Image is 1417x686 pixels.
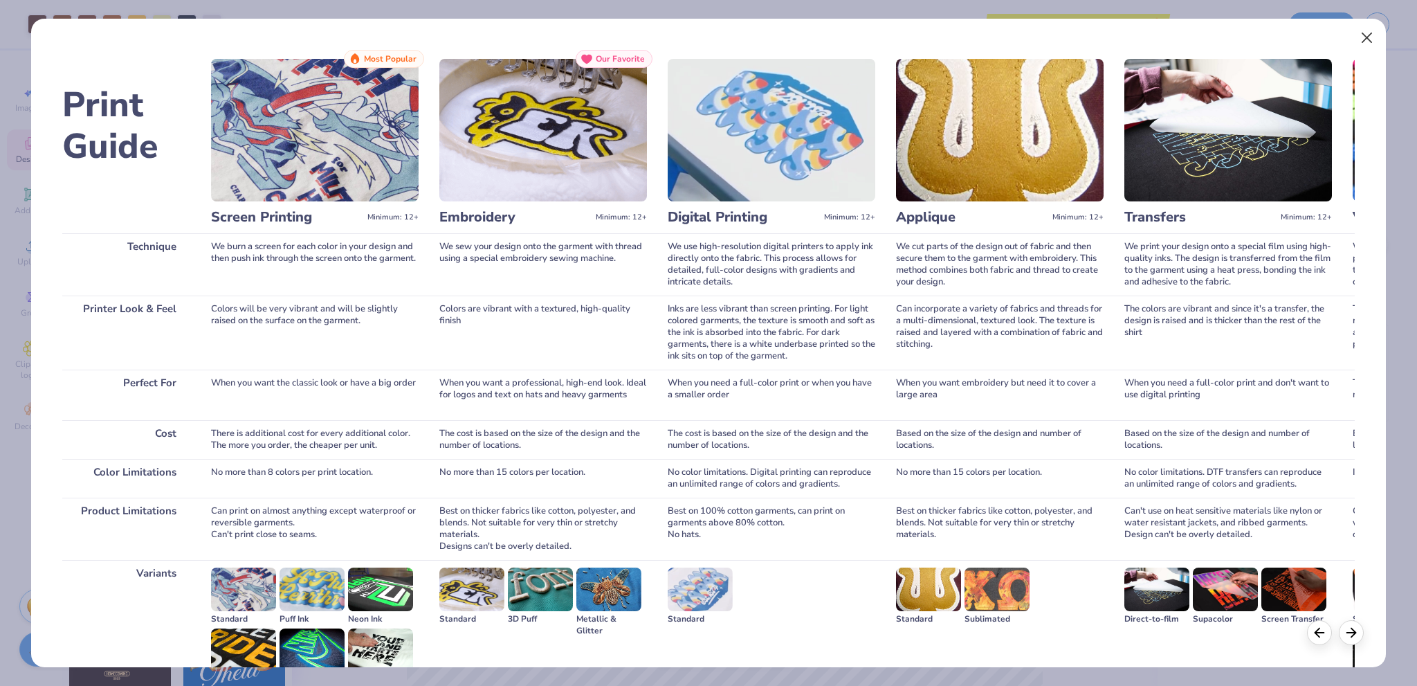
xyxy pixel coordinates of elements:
[211,59,419,201] img: Screen Printing
[824,213,875,222] span: Minimum: 12+
[439,420,647,459] div: The cost is based on the size of the design and the number of locations.
[367,213,419,222] span: Minimum: 12+
[668,498,875,560] div: Best on 100% cotton garments, can print on garments above 80% cotton. No hats.
[1261,568,1326,611] img: Screen Transfer
[1124,233,1332,296] div: We print your design onto a special film using high-quality inks. The design is transferred from ...
[596,54,645,64] span: Our Favorite
[896,370,1104,420] div: When you want embroidery but need it to cover a large area
[1281,213,1332,222] span: Minimum: 12+
[211,233,419,296] div: We burn a screen for each color in your design and then push ink through the screen onto the garm...
[62,498,190,560] div: Product Limitations
[439,613,504,625] div: Standard
[896,498,1104,560] div: Best on thicker fabrics like cotton, polyester, and blends. Not suitable for very thin or stretch...
[439,498,647,560] div: Best on thicker fabrics like cotton, polyester, and blends. Not suitable for very thin or stretch...
[1124,370,1332,420] div: When you need a full-color print and don't want to use digital printing
[62,459,190,498] div: Color Limitations
[211,208,362,226] h3: Screen Printing
[508,613,573,625] div: 3D Puff
[364,54,417,64] span: Most Popular
[896,208,1047,226] h3: Applique
[211,498,419,560] div: Can print on almost anything except waterproof or reversible garments. Can't print close to seams.
[668,420,875,459] div: The cost is based on the size of the design and the number of locations.
[280,613,345,625] div: Puff Ink
[1124,296,1332,370] div: The colors are vibrant and since it's a transfer, the design is raised and is thicker than the re...
[576,568,641,611] img: Metallic & Glitter
[439,208,590,226] h3: Embroidery
[1124,420,1332,459] div: Based on the size of the design and number of locations.
[668,296,875,370] div: Inks are less vibrant than screen printing. For light colored garments, the texture is smooth and...
[965,613,1030,625] div: Sublimated
[896,420,1104,459] div: Based on the size of the design and number of locations.
[896,568,961,611] img: Standard
[1124,613,1189,625] div: Direct-to-film
[896,613,961,625] div: Standard
[668,613,733,625] div: Standard
[62,84,190,168] h2: Print Guide
[211,459,419,498] div: No more than 8 colors per print location.
[896,296,1104,370] div: Can incorporate a variety of fabrics and threads for a multi-dimensional, textured look. The text...
[211,613,276,625] div: Standard
[1124,59,1332,201] img: Transfers
[348,613,413,625] div: Neon Ink
[439,233,647,296] div: We sew your design onto the garment with thread using a special embroidery sewing machine.
[1124,568,1189,611] img: Direct-to-film
[62,296,190,370] div: Printer Look & Feel
[348,629,413,672] img: Water based Ink
[439,459,647,498] div: No more than 15 colors per location.
[1354,25,1380,51] button: Close
[62,370,190,420] div: Perfect For
[668,459,875,498] div: No color limitations. Digital printing can reproduce an unlimited range of colors and gradients.
[896,59,1104,201] img: Applique
[896,233,1104,296] div: We cut parts of the design out of fabric and then secure them to the garment with embroidery. Thi...
[348,568,413,611] img: Neon Ink
[896,459,1104,498] div: No more than 15 colors per location.
[280,568,345,611] img: Puff Ink
[211,420,419,459] div: There is additional cost for every additional color. The more you order, the cheaper per unit.
[576,613,641,637] div: Metallic & Glitter
[439,568,504,611] img: Standard
[211,629,276,672] img: Metallic & Glitter Ink
[439,59,647,201] img: Embroidery
[439,296,647,370] div: Colors are vibrant with a textured, high-quality finish
[965,568,1030,611] img: Sublimated
[1124,498,1332,560] div: Can't use on heat sensitive materials like nylon or water resistant jackets, and ribbed garments....
[668,370,875,420] div: When you need a full-color print or when you have a smaller order
[668,59,875,201] img: Digital Printing
[508,568,573,611] img: 3D Puff
[1261,613,1326,625] div: Screen Transfer
[211,296,419,370] div: Colors will be very vibrant and will be slightly raised on the surface on the garment.
[1193,568,1258,611] img: Supacolor
[1124,459,1332,498] div: No color limitations. DTF transfers can reproduce an unlimited range of colors and gradients.
[1124,208,1275,226] h3: Transfers
[1052,213,1104,222] span: Minimum: 12+
[62,420,190,459] div: Cost
[596,213,647,222] span: Minimum: 12+
[668,568,733,611] img: Standard
[211,568,276,611] img: Standard
[62,233,190,296] div: Technique
[280,629,345,672] img: Glow in the Dark Ink
[439,370,647,420] div: When you want a professional, high-end look. Ideal for logos and text on hats and heavy garments
[668,208,819,226] h3: Digital Printing
[668,233,875,296] div: We use high-resolution digital printers to apply ink directly onto the fabric. This process allow...
[211,370,419,420] div: When you want the classic look or have a big order
[1193,613,1258,625] div: Supacolor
